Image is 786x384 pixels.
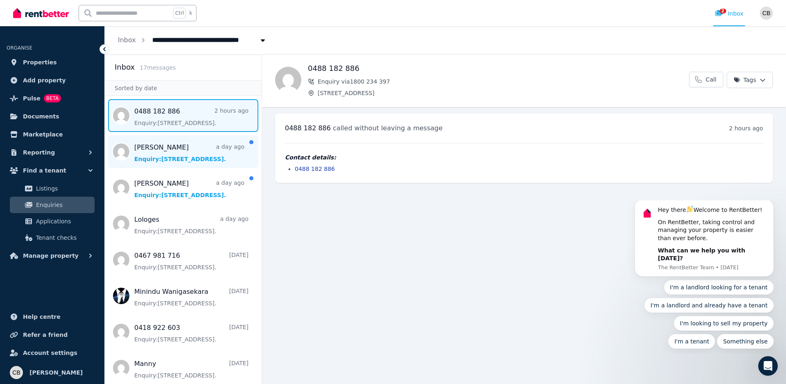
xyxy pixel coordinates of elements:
a: 0488 182 886 [295,166,335,172]
span: Call [706,75,716,84]
img: RentBetter [13,7,69,19]
div: On RentBetter, taking control and managing your property is easier than ever before. [36,18,145,42]
span: Manage property [23,251,79,261]
img: chris bates [10,366,23,379]
div: Sorted by date [105,80,262,96]
a: Documents [7,108,98,125]
span: Properties [23,57,57,67]
span: Add property [23,75,66,85]
button: Manage property [7,248,98,264]
a: Marketplace [7,126,98,143]
img: Profile image for The RentBetter Team [18,6,32,19]
span: Enquiry via 1800 234 397 [318,77,689,86]
a: Account settings [7,345,98,361]
span: Marketplace [23,130,63,139]
span: called without leaving a message [333,124,443,132]
nav: Breadcrumb [105,26,280,54]
a: Manny[DATE]Enquiry:[STREET_ADDRESS]. [134,359,248,379]
button: Tags [727,72,773,88]
a: Call [689,72,723,87]
span: Help centre [23,312,61,322]
h1: 0488 182 886 [308,63,689,74]
a: 0488 182 8862 hours agoEnquiry:[STREET_ADDRESS]. [134,107,248,127]
a: Applications [10,213,95,229]
span: Find a tenant [23,166,66,175]
span: [PERSON_NAME] [29,368,83,377]
a: [PERSON_NAME]a day agoEnquiry:[STREET_ADDRESS]. [134,143,244,163]
iframe: Intercom notifications message [622,200,786,354]
div: Message content [36,4,145,62]
button: Quick reply: Something else [95,134,151,148]
button: Quick reply: I'm a landlord and already have a tenant [22,98,151,112]
span: Pulse [23,93,41,103]
p: Message from The RentBetter Team, sent 3w ago [36,64,145,71]
span: 0488 182 886 [285,124,331,132]
span: Account settings [23,348,77,358]
span: 2 [720,9,726,14]
h4: Contact details: [285,153,763,161]
img: 0488 182 886 [275,67,301,93]
span: BETA [44,94,61,102]
span: Applications [36,216,91,226]
button: Find a tenant [7,162,98,179]
span: ORGANISE [7,45,32,51]
button: Quick reply: I'm a tenant [46,134,93,148]
span: Documents [23,111,59,121]
a: Minindu Wanigasekara[DATE]Enquiry:[STREET_ADDRESS]. [134,287,248,307]
a: 0467 981 716[DATE]Enquiry:[STREET_ADDRESS]. [134,251,248,271]
b: What can we help you with [DATE]? [36,47,123,61]
span: k [189,10,192,16]
a: Refer a friend [7,327,98,343]
button: Quick reply: I'm looking to sell my property [52,116,151,130]
a: Inbox [118,36,136,44]
span: [STREET_ADDRESS] [318,89,689,97]
a: [PERSON_NAME]a day agoEnquiry:[STREET_ADDRESS]. [134,179,244,199]
span: Refer a friend [23,330,68,340]
span: 17 message s [140,64,176,71]
a: Tenant checks [10,229,95,246]
time: 2 hours ago [729,125,763,132]
span: Tags [734,76,756,84]
a: 0418 922 603[DATE]Enquiry:[STREET_ADDRESS]. [134,323,248,343]
span: Listings [36,184,91,193]
div: Inbox [715,9,743,18]
button: Reporting [7,144,98,161]
h2: Inbox [115,61,135,73]
button: Quick reply: I'm a landlord looking for a tenant [42,80,152,94]
iframe: Intercom live chat [758,356,778,376]
a: Lologesa day agoEnquiry:[STREET_ADDRESS]. [134,215,248,235]
a: Help centre [7,309,98,325]
a: Listings [10,180,95,197]
a: Add property [7,72,98,89]
img: chris bates [760,7,773,20]
div: Quick reply options [12,80,151,148]
a: Properties [7,54,98,70]
a: Enquiries [10,197,95,213]
span: Tenant checks [36,233,91,243]
a: PulseBETA [7,90,98,107]
div: Hey there Welcome to RentBetter! [36,4,145,14]
span: Ctrl [173,8,186,18]
span: Enquiries [36,200,91,210]
span: Reporting [23,148,55,157]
